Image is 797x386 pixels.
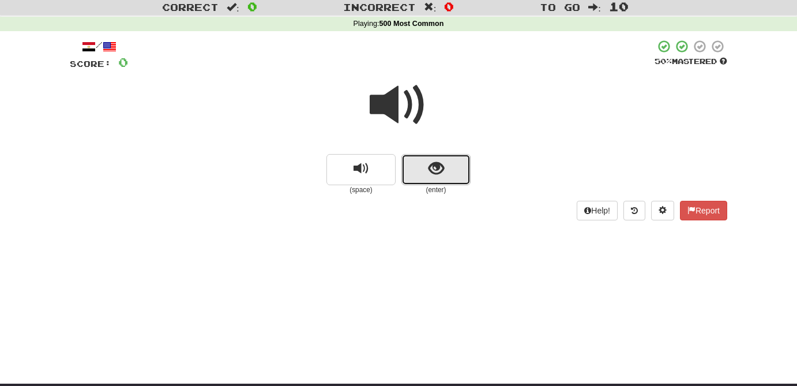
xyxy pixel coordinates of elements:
small: (enter) [401,185,471,195]
span: Incorrect [343,1,416,13]
button: Round history (alt+y) [623,201,645,220]
span: 50 % [655,57,672,66]
div: / [70,39,128,54]
span: To go [540,1,580,13]
span: Score: [70,59,111,69]
span: 0 [118,55,128,69]
strong: 500 Most Common [379,20,443,28]
button: show sentence [401,154,471,185]
button: replay audio [326,154,396,185]
span: Correct [162,1,219,13]
button: Help! [577,201,618,220]
small: (space) [326,185,396,195]
span: : [424,2,437,12]
span: : [227,2,239,12]
div: Mastered [655,57,727,67]
button: Report [680,201,727,220]
span: : [588,2,601,12]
